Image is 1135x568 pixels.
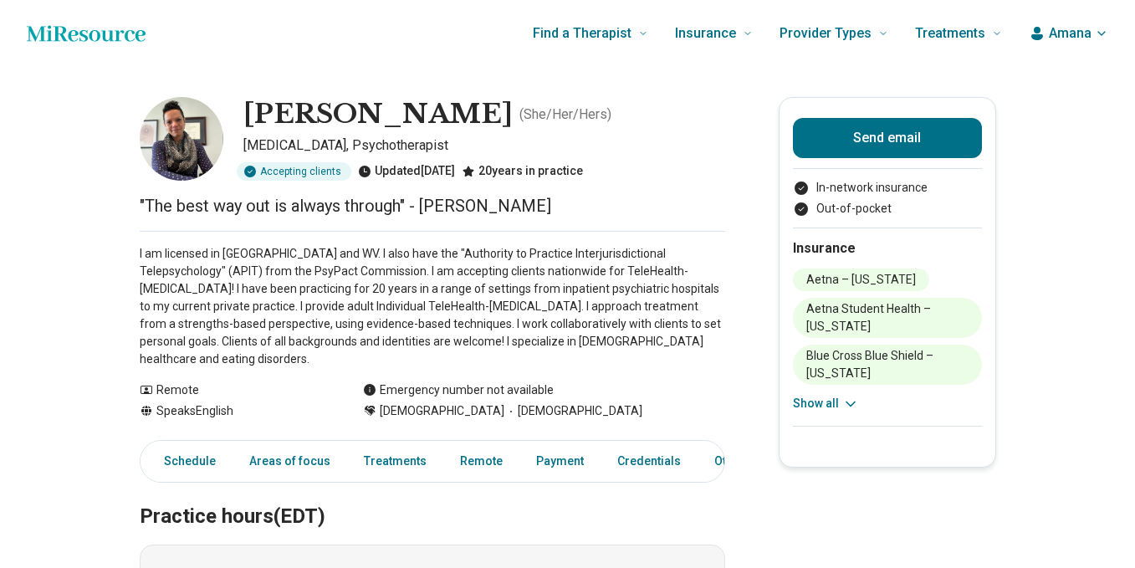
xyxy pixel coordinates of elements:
p: "The best way out is always through" - [PERSON_NAME] [140,194,725,217]
ul: Payment options [793,179,982,217]
button: Amana [1029,23,1108,43]
a: Schedule [144,444,226,478]
span: [DEMOGRAPHIC_DATA] [504,402,642,420]
a: Other [704,444,764,478]
div: Emergency number not available [363,381,554,399]
div: Updated [DATE] [358,162,455,181]
span: Treatments [915,22,985,45]
li: Aetna Student Health – [US_STATE] [793,298,982,338]
h1: [PERSON_NAME] [243,97,513,132]
li: In-network insurance [793,179,982,197]
a: Remote [450,444,513,478]
p: [MEDICAL_DATA], Psychotherapist [243,136,725,156]
a: Treatments [354,444,437,478]
span: Provider Types [780,22,872,45]
h2: Insurance [793,238,982,258]
li: Blue Cross Blue Shield – [US_STATE] [793,345,982,385]
a: Home page [27,17,146,50]
button: Send email [793,118,982,158]
div: Speaks English [140,402,330,420]
img: Amana Carvalho, Psychologist [140,97,223,181]
a: Areas of focus [239,444,340,478]
h2: Practice hours (EDT) [140,463,725,531]
span: Find a Therapist [533,22,631,45]
span: [DEMOGRAPHIC_DATA] [380,402,504,420]
li: Aetna – [US_STATE] [793,269,929,291]
div: Accepting clients [237,162,351,181]
span: Amana [1049,23,1092,43]
div: 20 years in practice [462,162,583,181]
a: Payment [526,444,594,478]
li: Out-of-pocket [793,200,982,217]
a: Credentials [607,444,691,478]
button: Show all [793,395,859,412]
p: ( She/Her/Hers ) [519,105,611,125]
span: Insurance [675,22,736,45]
div: Remote [140,381,330,399]
p: I am licensed in [GEOGRAPHIC_DATA] and WV. I also have the "Authority to Practice Interjurisdicti... [140,245,725,368]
